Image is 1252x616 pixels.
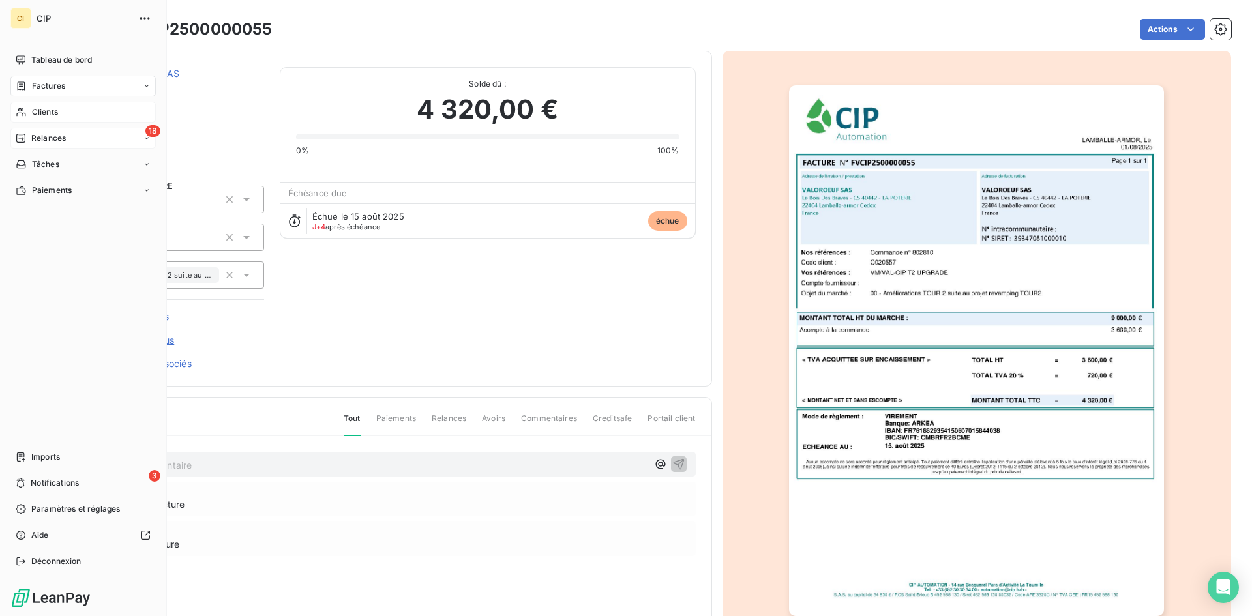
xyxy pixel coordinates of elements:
[10,8,31,29] div: CI
[31,555,82,567] span: Déconnexion
[417,90,558,129] span: 4 320,00 €
[312,211,404,222] span: Échue le 15 août 2025
[10,587,91,608] img: Logo LeanPay
[657,145,679,156] span: 100%
[1140,19,1205,40] button: Actions
[648,413,695,435] span: Portail client
[10,180,156,201] a: Paiements
[593,413,633,435] span: Creditsafe
[376,413,416,435] span: Paiements
[10,102,156,123] a: Clients
[482,413,505,435] span: Avoirs
[296,145,309,156] span: 0%
[32,184,72,196] span: Paiements
[31,503,120,515] span: Paramètres et réglages
[37,13,130,23] span: CIP
[31,529,49,541] span: Aide
[31,132,66,144] span: Relances
[521,413,577,435] span: Commentaires
[1208,572,1239,603] div: Open Intercom Messenger
[344,413,361,436] span: Tout
[149,470,160,482] span: 3
[31,477,79,489] span: Notifications
[10,50,156,70] a: Tableau de bord
[10,499,156,520] a: Paramètres et réglages
[288,188,348,198] span: Échéance due
[145,125,160,137] span: 18
[789,85,1164,616] img: invoice_thumbnail
[31,451,60,463] span: Imports
[32,158,59,170] span: Tâches
[10,447,156,467] a: Imports
[648,211,687,231] span: échue
[122,18,272,41] h3: FVCIP2500000055
[312,222,325,231] span: J+4
[10,154,156,175] a: Tâches
[32,106,58,118] span: Clients
[432,413,466,435] span: Relances
[102,83,264,93] span: C020557
[32,80,65,92] span: Factures
[312,223,381,231] span: après échéance
[10,525,156,546] a: Aide
[31,54,92,66] span: Tableau de bord
[10,76,156,96] a: Factures
[296,78,679,90] span: Solde dû :
[10,128,156,149] a: 18Relances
